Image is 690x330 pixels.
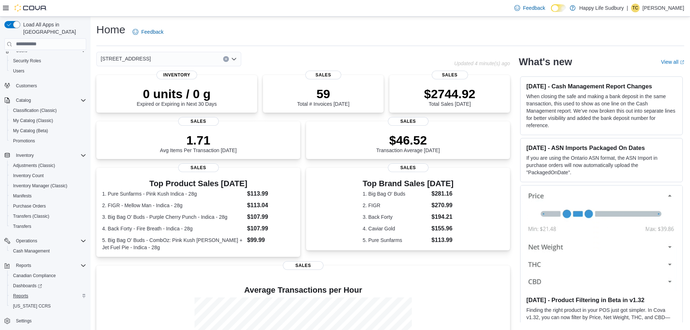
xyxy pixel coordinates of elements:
dd: $281.16 [431,189,453,198]
span: My Catalog (Beta) [10,126,86,135]
dt: 2. FIGR - Mellow Man - Indica - 28g [102,202,244,209]
span: Feedback [523,4,545,12]
span: Sales [388,163,428,172]
p: $46.52 [376,133,440,147]
a: My Catalog (Beta) [10,126,51,135]
a: My Catalog (Classic) [10,116,56,125]
button: Promotions [7,136,89,146]
button: Cash Management [7,246,89,256]
span: Inventory [156,71,197,79]
h4: Average Transactions per Hour [102,286,504,295]
dt: 4. Caviar Gold [363,225,428,232]
span: Load All Apps in [GEOGRAPHIC_DATA] [20,21,86,35]
dt: 5. Pure Sunfarms [363,237,428,244]
div: Transaction Average [DATE] [376,133,440,153]
span: Operations [16,238,37,244]
span: Catalog [13,96,86,105]
a: Canadian Compliance [10,271,59,280]
p: 0 units / 0 g [137,87,217,101]
button: Users [7,66,89,76]
span: Reports [16,263,31,268]
dt: 1. Big Bag O' Buds [363,190,428,197]
span: Inventory [13,151,86,160]
dt: 3. Big Bag O' Buds - Purple Cherry Punch - Indica - 28g [102,213,244,221]
span: My Catalog (Classic) [10,116,86,125]
a: [US_STATE] CCRS [10,302,54,310]
span: Inventory [16,153,34,158]
span: My Catalog (Beta) [13,128,48,134]
span: Users [13,68,24,74]
span: Sales [388,117,428,126]
span: Canadian Compliance [13,273,56,279]
span: Inventory Count [13,173,44,179]
span: Adjustments (Classic) [10,161,86,170]
dd: $155.96 [431,224,453,233]
button: Open list of options [231,56,237,62]
h3: [DATE] - Cash Management Report Changes [526,83,677,90]
a: Transfers [10,222,34,231]
span: Transfers (Classic) [13,213,49,219]
dt: 5. Big Bag O' Buds - CombOz: Pink Kush [PERSON_NAME] + Jet Fuel Pie - Indica - 28g [102,237,244,251]
span: Transfers [13,224,31,229]
a: Adjustments (Classic) [10,161,58,170]
div: Total # Invoices [DATE] [297,87,349,107]
button: Reports [13,261,34,270]
a: Promotions [10,137,38,145]
span: TC [632,4,638,12]
dd: $194.21 [431,213,453,221]
p: | [627,4,628,12]
span: Transfers (Classic) [10,212,86,221]
a: Cash Management [10,247,53,255]
span: Purchase Orders [13,203,46,209]
span: Settings [13,316,86,325]
dd: $113.04 [247,201,294,210]
span: Cash Management [10,247,86,255]
a: Dashboards [10,281,45,290]
span: Customers [13,81,86,90]
span: Classification (Classic) [13,108,57,113]
a: Manifests [10,192,34,200]
dt: 4. Back Forty - Fire Breath - Indica - 28g [102,225,244,232]
button: My Catalog (Beta) [7,126,89,136]
button: Manifests [7,191,89,201]
div: Expired or Expiring in Next 30 Days [137,87,217,107]
a: Feedback [130,25,166,39]
dt: 2. FIGR [363,202,428,209]
span: Customers [16,83,37,89]
span: Sales [178,117,219,126]
div: Tanner Chretien [631,4,640,12]
a: Inventory Count [10,171,47,180]
button: Transfers (Classic) [7,211,89,221]
p: $2744.92 [424,87,476,101]
dd: $107.99 [247,213,294,221]
dt: 3. Back Forty [363,213,428,221]
h3: [DATE] - ASN Imports Packaged On Dates [526,144,677,151]
span: Cash Management [13,248,50,254]
h1: Home [96,22,125,37]
svg: External link [680,60,684,64]
p: Happy Life Sudbury [579,4,624,12]
button: [US_STATE] CCRS [7,301,89,311]
button: Catalog [1,95,89,105]
a: View allExternal link [661,59,684,65]
a: Settings [13,317,34,325]
span: Inventory Count [10,171,86,180]
h3: Top Brand Sales [DATE] [363,179,453,188]
button: Security Roles [7,56,89,66]
p: Updated 4 minute(s) ago [454,60,510,66]
button: Purchase Orders [7,201,89,211]
span: Transfers [10,222,86,231]
a: Reports [10,292,31,300]
span: Dashboards [13,283,42,289]
button: Reports [1,260,89,271]
button: Canadian Compliance [7,271,89,281]
span: Classification (Classic) [10,106,86,115]
div: Avg Items Per Transaction [DATE] [160,133,237,153]
p: 1.71 [160,133,237,147]
span: Reports [13,293,28,299]
span: Purchase Orders [10,202,86,210]
p: 59 [297,87,349,101]
p: [PERSON_NAME] [643,4,684,12]
dd: $113.99 [431,236,453,245]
